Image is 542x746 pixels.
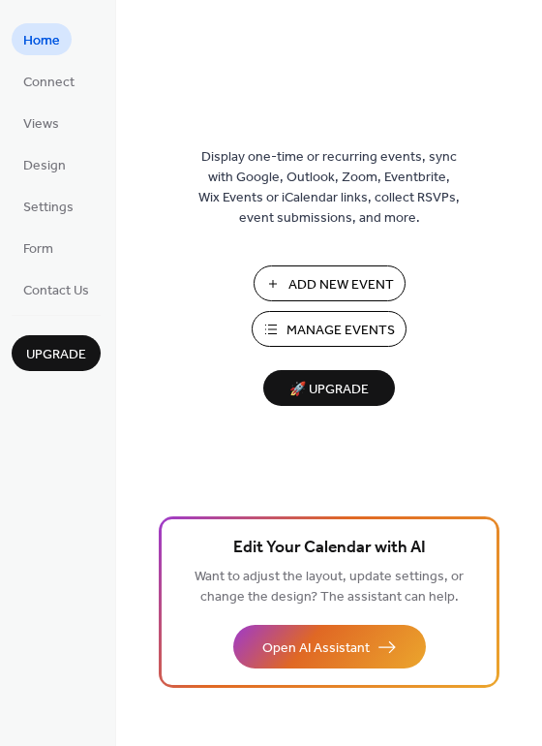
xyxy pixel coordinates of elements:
[23,239,53,260] span: Form
[12,107,71,139] a: Views
[195,564,464,610] span: Want to adjust the layout, update settings, or change the design? The assistant can help.
[233,535,426,562] span: Edit Your Calendar with AI
[26,345,86,365] span: Upgrade
[275,377,383,403] span: 🚀 Upgrade
[263,370,395,406] button: 🚀 Upgrade
[252,311,406,347] button: Manage Events
[233,625,426,668] button: Open AI Assistant
[12,190,85,222] a: Settings
[23,156,66,176] span: Design
[12,148,77,180] a: Design
[12,65,86,97] a: Connect
[23,31,60,51] span: Home
[23,198,74,218] span: Settings
[12,23,72,55] a: Home
[12,335,101,371] button: Upgrade
[12,273,101,305] a: Contact Us
[254,265,406,301] button: Add New Event
[288,275,394,295] span: Add New Event
[286,321,395,341] span: Manage Events
[198,147,460,229] span: Display one-time or recurring events, sync with Google, Outlook, Zoom, Eventbrite, Wix Events or ...
[12,232,65,264] a: Form
[23,281,89,301] span: Contact Us
[23,114,59,135] span: Views
[23,73,75,93] span: Connect
[262,638,370,659] span: Open AI Assistant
